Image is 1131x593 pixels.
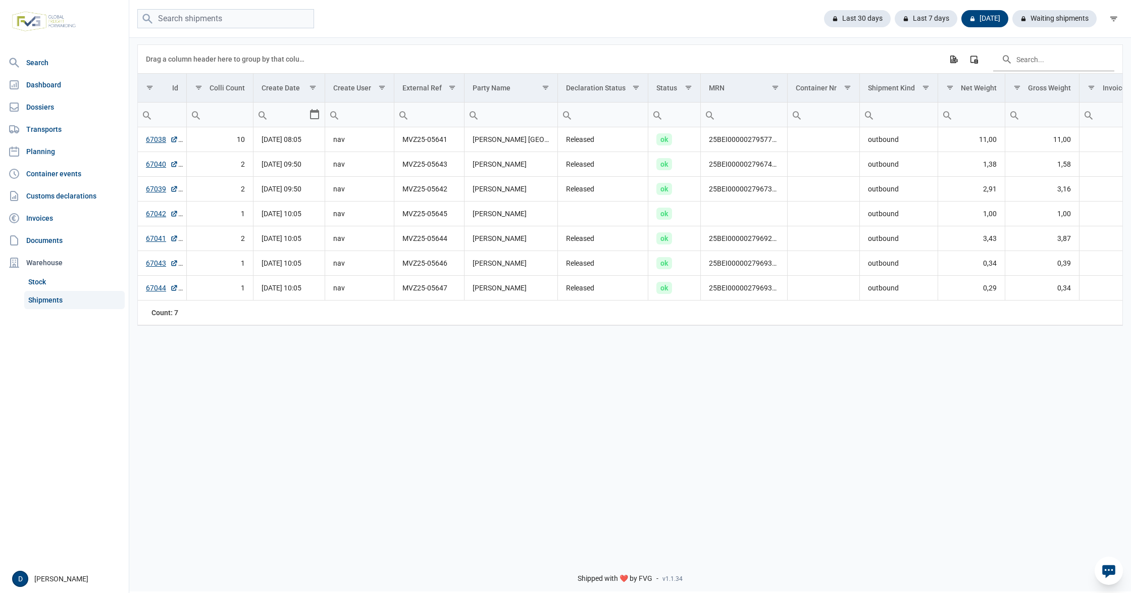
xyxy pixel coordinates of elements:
[938,226,1005,251] td: 3,43
[965,50,983,68] div: Column Chooser
[146,283,178,293] a: 67044
[465,202,558,226] td: [PERSON_NAME]
[701,103,788,127] td: Filter cell
[1005,226,1079,251] td: 3,87
[8,8,80,35] img: FVG - Global freight forwarding
[1005,276,1079,301] td: 0,34
[701,74,788,103] td: Column MRN
[186,202,253,226] td: 1
[394,103,464,127] input: Filter cell
[701,127,788,152] td: 25BEI0000027957750
[394,251,465,276] td: MVZ25-05646
[146,134,178,144] a: 67038
[656,133,672,145] span: ok
[262,210,301,218] span: [DATE] 10:05
[648,74,700,103] td: Column Status
[938,103,1005,127] td: Filter cell
[146,308,178,318] div: Id Count: 7
[325,152,394,177] td: nav
[262,284,301,292] span: [DATE] 10:05
[961,84,997,92] div: Net Weight
[262,185,301,193] span: [DATE] 09:50
[465,226,558,251] td: [PERSON_NAME]
[993,47,1114,71] input: Search in the data grid
[788,103,859,127] input: Filter cell
[701,177,788,202] td: 25BEI0000027967386
[656,158,672,170] span: ok
[938,152,1005,177] td: 1,38
[632,84,640,91] span: Show filter options for column 'Declaration Status'
[1005,152,1079,177] td: 1,58
[325,74,394,103] td: Column Create User
[262,84,300,92] div: Create Date
[4,208,125,228] a: Invoices
[325,177,394,202] td: nav
[656,232,672,244] span: ok
[325,226,394,251] td: nav
[4,253,125,273] div: Warehouse
[558,177,648,202] td: Released
[662,575,683,583] span: v1.1.34
[394,74,465,103] td: Column External Ref
[253,103,325,127] td: Filter cell
[146,184,178,194] a: 67039
[4,230,125,251] a: Documents
[394,103,413,127] div: Search box
[394,152,465,177] td: MVZ25-05643
[1088,84,1095,91] span: Show filter options for column 'Invoice Amount'
[4,186,125,206] a: Customs declarations
[701,103,787,127] input: Filter cell
[146,258,178,268] a: 67043
[394,226,465,251] td: MVZ25-05644
[860,103,878,127] div: Search box
[859,276,938,301] td: outbound
[186,152,253,177] td: 2
[473,84,510,92] div: Party Name
[938,251,1005,276] td: 0,34
[465,251,558,276] td: [PERSON_NAME]
[860,103,938,127] input: Filter cell
[210,84,245,92] div: Colli Count
[772,84,779,91] span: Show filter options for column 'MRN'
[394,202,465,226] td: MVZ25-05645
[262,160,301,168] span: [DATE] 09:50
[859,202,938,226] td: outbound
[938,276,1005,301] td: 0,29
[146,159,178,169] a: 67040
[558,251,648,276] td: Released
[787,103,859,127] td: Filter cell
[1013,84,1021,91] span: Show filter options for column 'Gross Weight'
[1005,127,1079,152] td: 11,00
[709,84,725,92] div: MRN
[859,127,938,152] td: outbound
[824,10,891,27] div: Last 30 days
[4,164,125,184] a: Container events
[4,53,125,73] a: Search
[465,276,558,301] td: [PERSON_NAME]
[4,75,125,95] a: Dashboard
[394,276,465,301] td: MVZ25-05647
[946,84,954,91] span: Show filter options for column 'Net Weight'
[465,74,558,103] td: Column Party Name
[172,84,178,92] div: Id
[558,152,648,177] td: Released
[253,103,272,127] div: Search box
[1005,251,1079,276] td: 0,39
[859,251,938,276] td: outbound
[12,571,123,587] div: [PERSON_NAME]
[938,202,1005,226] td: 1,00
[656,282,672,294] span: ok
[137,9,314,29] input: Search shipments
[1005,103,1079,127] input: Filter cell
[4,141,125,162] a: Planning
[146,209,178,219] a: 67042
[4,119,125,139] a: Transports
[656,84,677,92] div: Status
[938,103,956,127] div: Search box
[187,103,205,127] div: Search box
[146,45,1114,73] div: Data grid toolbar
[656,183,672,195] span: ok
[701,276,788,301] td: 25BEI0000027969393
[1005,202,1079,226] td: 1,00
